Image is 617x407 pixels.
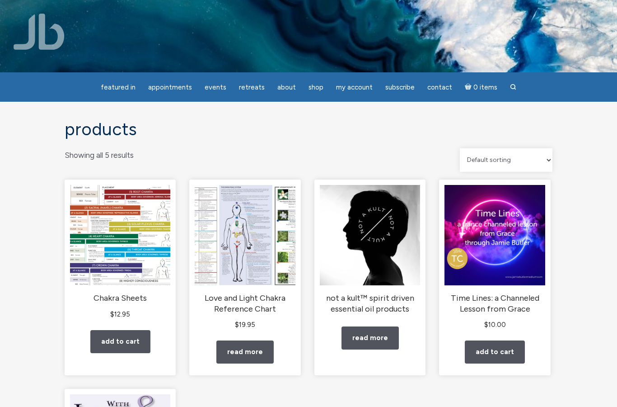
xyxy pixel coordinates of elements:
[444,185,545,331] a: Time Lines: a Channeled Lesson from Grace $10.00
[235,321,255,329] bdi: 19.95
[195,293,295,314] h2: Love and Light Chakra Reference Chart
[65,120,552,139] h1: Products
[195,185,295,331] a: Love and Light Chakra Reference Chart $19.95
[205,83,226,91] span: Events
[143,79,197,96] a: Appointments
[465,341,525,364] a: Add to cart: “Time Lines: a Channeled Lesson from Grace”
[385,83,415,91] span: Subscribe
[195,185,295,285] img: Love and Light Chakra Reference Chart
[308,83,323,91] span: Shop
[234,79,270,96] a: Retreats
[427,83,452,91] span: Contact
[216,341,274,364] a: Read more about “Love and Light Chakra Reference Chart”
[459,78,503,96] a: Cart0 items
[484,321,506,329] bdi: 10.00
[460,148,552,172] select: Shop order
[380,79,420,96] a: Subscribe
[341,327,399,350] a: Read more about “not a kult™ spirit driven essential oil products”
[95,79,141,96] a: featured in
[70,293,170,304] h2: Chakra Sheets
[336,83,373,91] span: My Account
[272,79,301,96] a: About
[484,321,488,329] span: $
[473,84,497,91] span: 0 items
[148,83,192,91] span: Appointments
[101,83,136,91] span: featured in
[110,310,130,318] bdi: 12.95
[422,79,458,96] a: Contact
[331,79,378,96] a: My Account
[444,293,545,314] h2: Time Lines: a Channeled Lesson from Grace
[303,79,329,96] a: Shop
[14,14,65,50] img: Jamie Butler. The Everyday Medium
[320,293,420,314] h2: not a kult™ spirit driven essential oil products
[444,185,545,285] img: Time Lines: a Channeled Lesson from Grace
[90,330,150,353] a: Add to cart: “Chakra Sheets”
[65,148,134,162] p: Showing all 5 results
[239,83,265,91] span: Retreats
[199,79,232,96] a: Events
[70,185,170,285] img: Chakra Sheets
[110,310,114,318] span: $
[320,185,420,285] img: not a kult™ spirit driven essential oil products
[235,321,239,329] span: $
[320,185,420,314] a: not a kult™ spirit driven essential oil products
[277,83,296,91] span: About
[465,83,473,91] i: Cart
[70,185,170,320] a: Chakra Sheets $12.95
